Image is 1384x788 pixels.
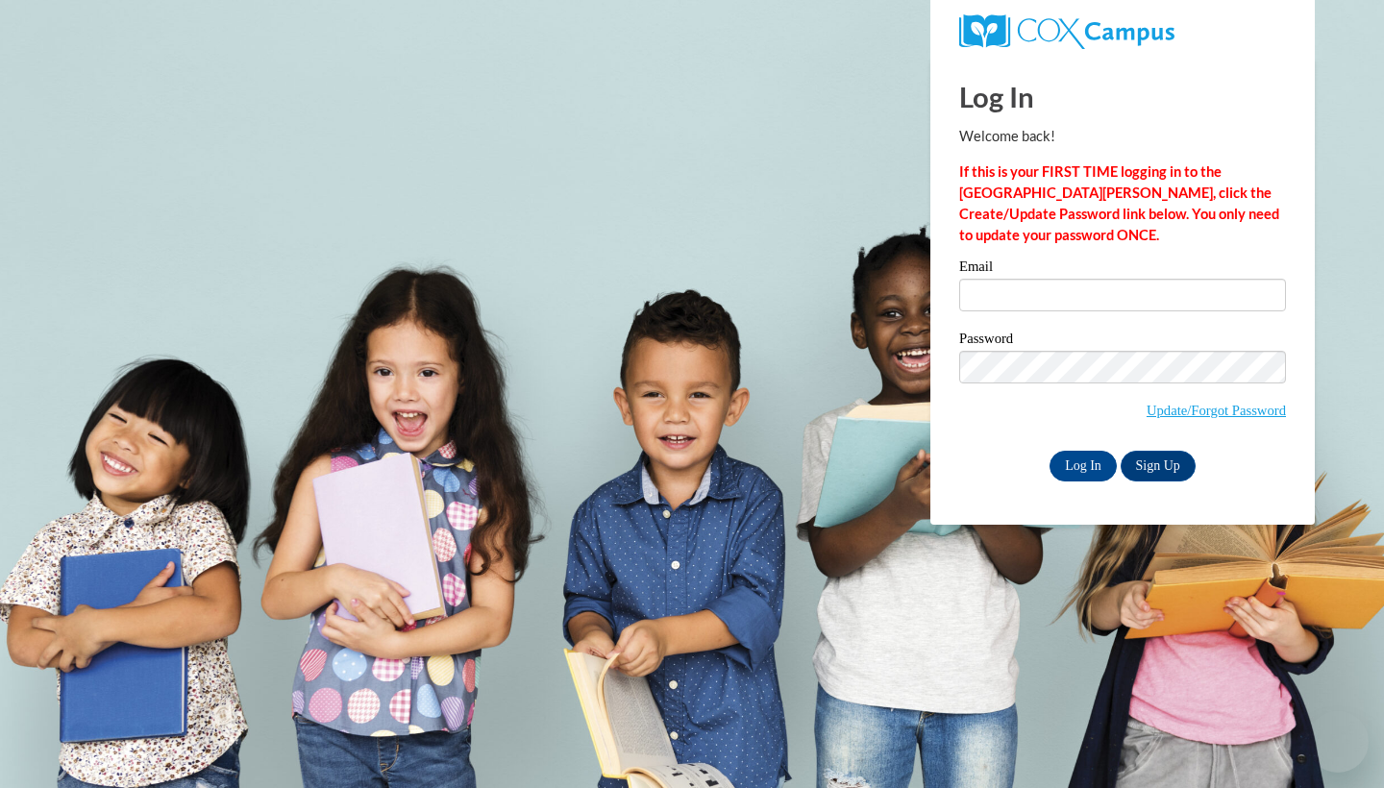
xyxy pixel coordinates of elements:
input: Log In [1050,451,1117,481]
label: Password [959,332,1286,351]
a: COX Campus [959,14,1286,49]
iframe: Button to launch messaging window [1307,711,1369,773]
img: COX Campus [959,14,1174,49]
strong: If this is your FIRST TIME logging in to the [GEOGRAPHIC_DATA][PERSON_NAME], click the Create/Upd... [959,163,1279,243]
h1: Log In [959,77,1286,116]
p: Welcome back! [959,126,1286,147]
a: Update/Forgot Password [1147,403,1286,418]
a: Sign Up [1121,451,1196,481]
label: Email [959,259,1286,279]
